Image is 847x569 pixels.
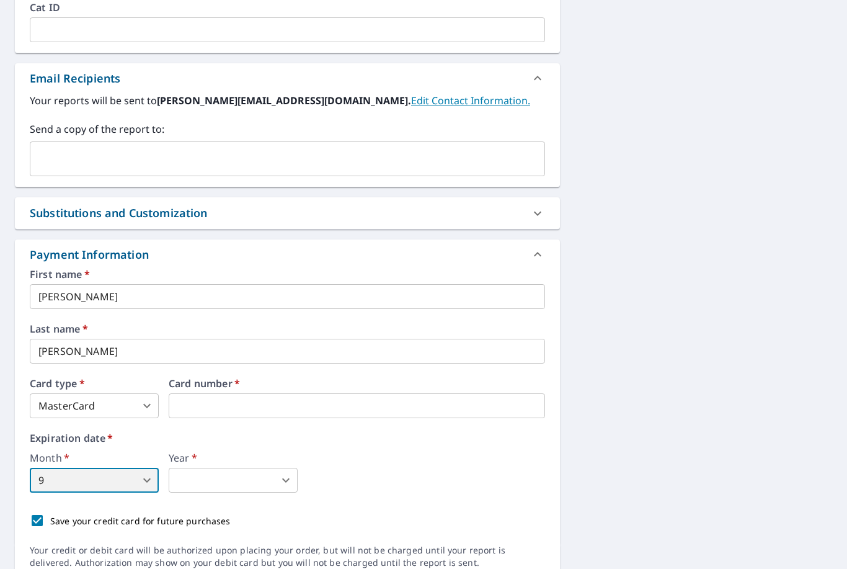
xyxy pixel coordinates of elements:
[30,544,545,569] div: Your credit or debit card will be authorized upon placing your order, but will not be charged unt...
[411,94,530,107] a: EditContactInfo
[30,269,545,279] label: First name
[30,246,154,263] div: Payment Information
[157,94,411,107] b: [PERSON_NAME][EMAIL_ADDRESS][DOMAIN_NAME].
[169,393,545,418] iframe: secure payment field
[30,205,208,222] div: Substitutions and Customization
[30,379,159,388] label: Card type
[30,70,120,87] div: Email Recipients
[15,63,560,93] div: Email Recipients
[169,453,298,463] label: Year
[30,324,545,334] label: Last name
[15,197,560,229] div: Substitutions and Customization
[30,93,545,108] label: Your reports will be sent to
[30,468,159,493] div: 9
[30,433,545,443] label: Expiration date
[169,379,545,388] label: Card number
[30,122,545,137] label: Send a copy of the report to:
[30,2,545,12] label: Cat ID
[30,453,159,463] label: Month
[15,240,560,269] div: Payment Information
[50,514,231,527] p: Save your credit card for future purchases
[30,393,159,418] div: MasterCard
[169,468,298,493] div: ​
